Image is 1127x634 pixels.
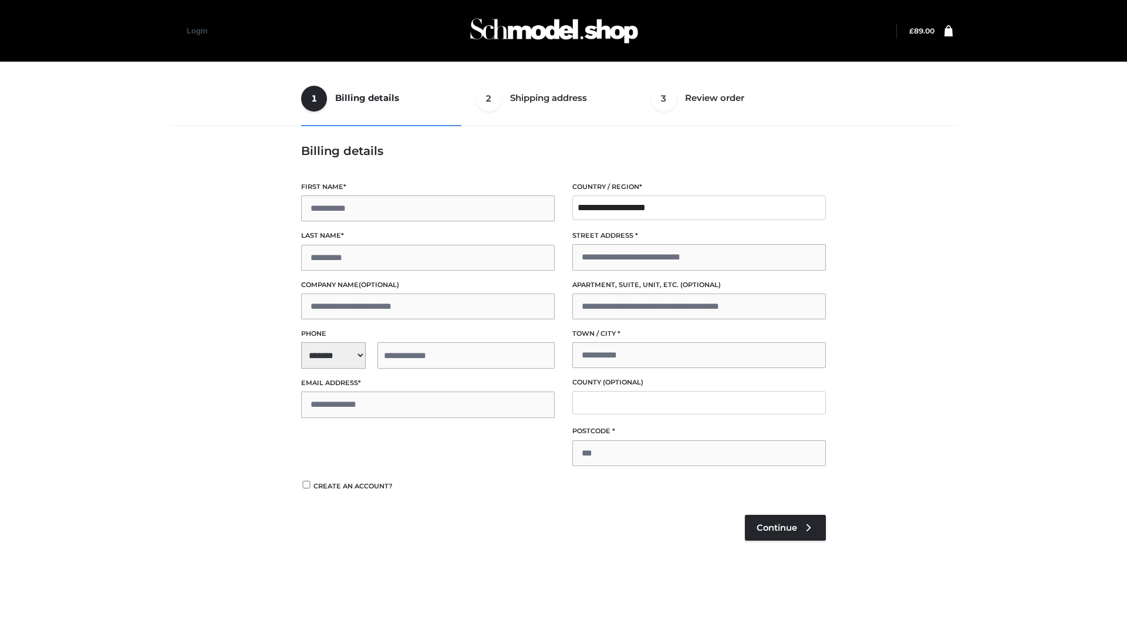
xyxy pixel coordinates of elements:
[757,522,797,533] span: Continue
[301,230,555,241] label: Last name
[572,230,826,241] label: Street address
[680,281,721,289] span: (optional)
[909,26,934,35] bdi: 89.00
[572,279,826,291] label: Apartment, suite, unit, etc.
[909,26,914,35] span: £
[301,481,312,488] input: Create an account?
[313,482,393,490] span: Create an account?
[301,144,826,158] h3: Billing details
[301,377,555,389] label: Email address
[301,328,555,339] label: Phone
[603,378,643,386] span: (optional)
[745,515,826,541] a: Continue
[572,426,826,437] label: Postcode
[909,26,934,35] a: £89.00
[301,181,555,193] label: First name
[572,377,826,388] label: County
[572,328,826,339] label: Town / City
[572,181,826,193] label: Country / Region
[187,26,207,35] a: Login
[466,8,642,54] img: Schmodel Admin 964
[301,279,555,291] label: Company name
[359,281,399,289] span: (optional)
